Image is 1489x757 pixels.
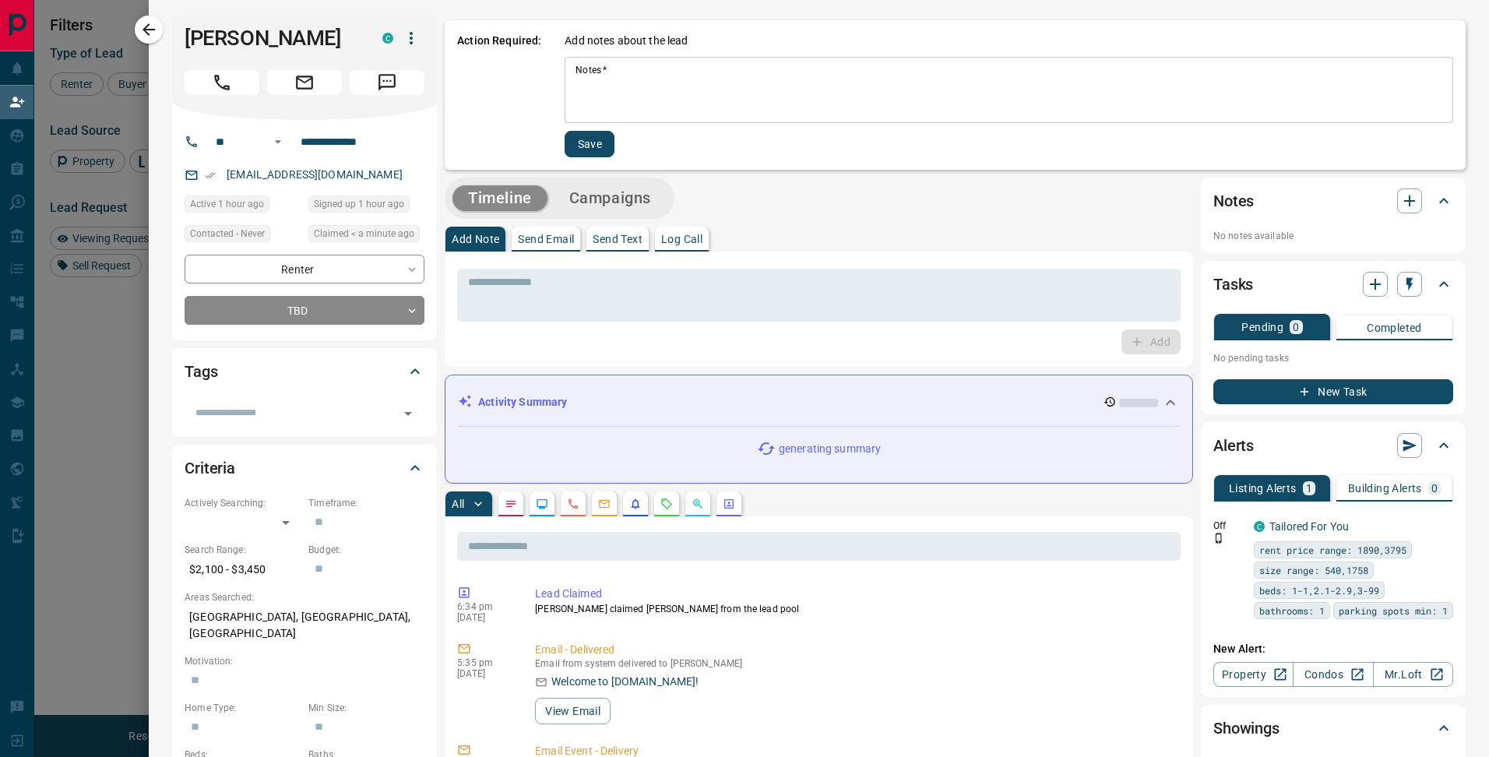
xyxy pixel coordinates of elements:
p: Action Required: [457,33,541,157]
p: Send Text [593,234,642,245]
p: No pending tasks [1213,347,1453,370]
div: Tasks [1213,266,1453,303]
div: condos.ca [1254,521,1265,532]
h2: Criteria [185,456,235,481]
button: Timeline [452,185,547,211]
div: Notes [1213,182,1453,220]
p: Off [1213,519,1244,533]
button: New Task [1213,379,1453,404]
p: Completed [1367,322,1422,333]
svg: Agent Actions [723,498,735,510]
div: Tags [185,353,424,390]
svg: Lead Browsing Activity [536,498,548,510]
p: Listing Alerts [1229,483,1297,494]
a: Condos [1293,662,1373,687]
p: No notes available [1213,229,1453,243]
div: Showings [1213,709,1453,747]
div: TBD [185,296,424,325]
span: parking spots min: 1 [1339,603,1448,618]
p: New Alert: [1213,641,1453,657]
div: Activity Summary [458,388,1180,417]
span: Signed up 1 hour ago [314,196,404,212]
h2: Alerts [1213,433,1254,458]
p: Log Call [661,234,702,245]
span: Contacted - Never [190,226,265,241]
p: Areas Searched: [185,590,424,604]
p: Min Size: [308,701,424,715]
p: Search Range: [185,543,301,557]
span: Email [267,70,342,95]
p: Actively Searching: [185,496,301,510]
p: Lead Claimed [535,586,1174,602]
div: Alerts [1213,427,1453,464]
p: Email from system delivered to [PERSON_NAME] [535,658,1174,669]
p: Timeframe: [308,496,424,510]
button: View Email [535,698,611,724]
span: size range: 540,1758 [1259,562,1368,578]
span: Message [350,70,424,95]
svg: Calls [567,498,579,510]
p: 0 [1431,483,1438,494]
p: 6:34 pm [457,601,512,612]
p: Pending [1241,322,1283,333]
p: Activity Summary [478,394,567,410]
button: Campaigns [554,185,667,211]
span: bathrooms: 1 [1259,603,1325,618]
p: [DATE] [457,612,512,623]
div: Tue Oct 14 2025 [308,195,424,217]
svg: Push Notification Only [1213,533,1224,544]
p: 0 [1293,322,1299,333]
button: Open [397,403,419,424]
p: Budget: [308,543,424,557]
p: [PERSON_NAME] claimed [PERSON_NAME] from the lead pool [535,602,1174,616]
a: Tailored For You [1269,520,1349,533]
p: Add Note [452,234,499,245]
svg: Listing Alerts [629,498,642,510]
button: Save [565,131,614,157]
p: Send Email [518,234,574,245]
p: 1 [1306,483,1312,494]
p: [GEOGRAPHIC_DATA], [GEOGRAPHIC_DATA], [GEOGRAPHIC_DATA] [185,604,424,646]
p: Building Alerts [1348,483,1422,494]
span: Active 1 hour ago [190,196,264,212]
p: 5:35 pm [457,657,512,668]
span: rent price range: 1890,3795 [1259,542,1406,558]
div: Tue Oct 14 2025 [185,195,301,217]
div: Criteria [185,449,424,487]
p: [DATE] [457,668,512,679]
p: All [452,498,464,509]
p: Add notes about the lead [565,33,688,49]
span: beds: 1-1,2.1-2.9,3-99 [1259,583,1379,598]
p: Welcome to [DOMAIN_NAME]! [551,674,699,690]
svg: Emails [598,498,611,510]
a: [EMAIL_ADDRESS][DOMAIN_NAME] [227,168,403,181]
div: Tue Oct 14 2025 [308,225,424,247]
h2: Tasks [1213,272,1253,297]
div: condos.ca [382,33,393,44]
p: generating summary [779,441,881,457]
span: Call [185,70,259,95]
p: Email - Delivered [535,642,1174,658]
span: Claimed < a minute ago [314,226,414,241]
h1: [PERSON_NAME] [185,26,359,51]
h2: Showings [1213,716,1280,741]
button: Open [269,132,287,151]
p: Home Type: [185,701,301,715]
div: Renter [185,255,424,283]
svg: Opportunities [692,498,704,510]
svg: Notes [505,498,517,510]
a: Mr.Loft [1373,662,1453,687]
h2: Notes [1213,188,1254,213]
a: Property [1213,662,1294,687]
p: Motivation: [185,654,424,668]
p: $2,100 - $3,450 [185,557,301,583]
svg: Email Verified [205,170,216,181]
svg: Requests [660,498,673,510]
h2: Tags [185,359,217,384]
